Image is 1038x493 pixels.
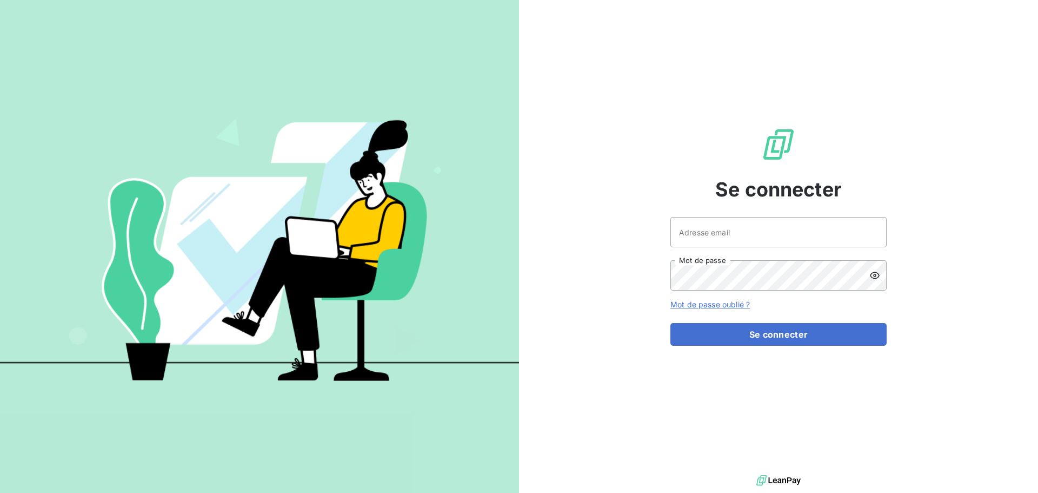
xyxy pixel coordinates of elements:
img: Logo LeanPay [761,127,796,162]
span: Se connecter [715,175,842,204]
a: Mot de passe oublié ? [670,300,750,309]
input: placeholder [670,217,887,247]
button: Se connecter [670,323,887,346]
img: logo [756,472,801,489]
